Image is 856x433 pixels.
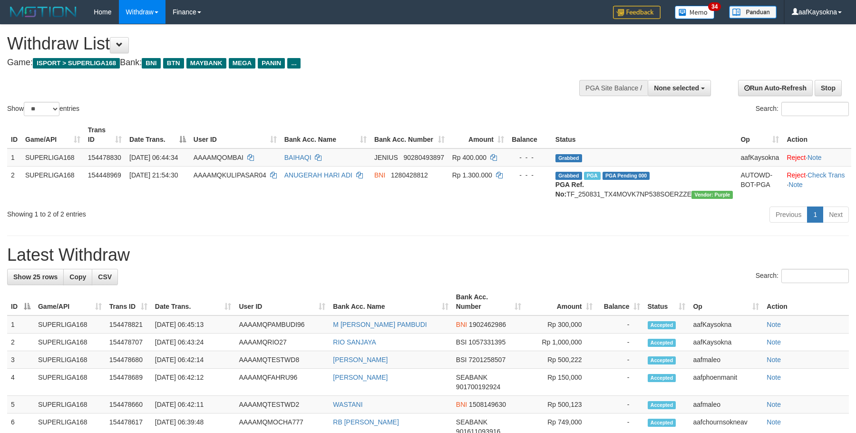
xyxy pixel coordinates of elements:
span: SEABANK [456,374,487,381]
td: SUPERLIGA168 [34,334,106,351]
a: [PERSON_NAME] [333,356,388,364]
input: Search: [781,269,849,283]
th: Op: activate to sort column ascending [737,121,783,148]
span: Copy 901700192924 to clipboard [456,383,500,391]
td: [DATE] 06:45:13 [151,315,235,334]
td: aafKaysokna [689,315,763,334]
th: Game/API: activate to sort column ascending [34,288,106,315]
th: Amount: activate to sort column ascending [448,121,508,148]
th: Status [552,121,737,148]
span: MAYBANK [186,58,226,69]
a: Stop [815,80,842,96]
a: ANUGERAH HARI ADI [284,171,352,179]
th: ID [7,121,21,148]
span: 154448969 [88,171,121,179]
td: - [596,396,644,413]
span: Accepted [648,419,676,427]
span: CSV [98,273,112,281]
span: ISPORT > SUPERLIGA168 [33,58,120,69]
span: Vendor URL: https://trx4.1velocity.biz [691,191,733,199]
a: Check Trans [807,171,845,179]
span: Copy 1508149630 to clipboard [469,401,506,408]
td: 154478707 [106,334,151,351]
span: Rp 400.000 [452,154,486,161]
a: Copy [63,269,92,285]
td: SUPERLIGA168 [34,396,106,413]
span: BSI [456,356,467,364]
span: BNI [374,171,385,179]
span: BTN [163,58,184,69]
h1: Latest Withdraw [7,246,849,265]
span: [DATE] 06:44:34 [129,154,178,161]
input: Search: [781,102,849,116]
a: Note [767,356,781,364]
div: - - - [512,153,548,162]
span: AAAAMQKULIPASAR04 [194,171,266,179]
td: 2 [7,334,34,351]
span: SEABANK [456,418,487,426]
th: Op: activate to sort column ascending [689,288,763,315]
th: Bank Acc. Name: activate to sort column ascending [281,121,370,148]
span: Rp 1.300.000 [452,171,492,179]
td: AUTOWD-BOT-PGA [737,166,783,203]
th: User ID: activate to sort column ascending [235,288,329,315]
span: BSI [456,338,467,346]
td: SUPERLIGA168 [34,315,106,334]
a: CSV [92,269,118,285]
td: aafphoenmanit [689,369,763,396]
td: [DATE] 06:43:24 [151,334,235,351]
label: Search: [756,102,849,116]
img: Feedback.jpg [613,6,661,19]
a: 1 [807,207,823,223]
span: Accepted [648,321,676,329]
th: Date Trans.: activate to sort column descending [126,121,190,148]
td: 1 [7,148,21,167]
td: AAAAMQRIO27 [235,334,329,351]
th: Trans ID: activate to sort column ascending [106,288,151,315]
a: Note [767,321,781,328]
a: Previous [769,207,807,223]
a: Note [767,418,781,426]
span: BNI [456,321,467,328]
a: M [PERSON_NAME] PAMBUDI [333,321,427,328]
a: Note [767,338,781,346]
th: ID: activate to sort column descending [7,288,34,315]
h4: Game: Bank: [7,58,561,68]
button: None selected [648,80,711,96]
span: Accepted [648,401,676,409]
span: AAAAMQOMBAI [194,154,243,161]
a: Next [823,207,849,223]
td: 154478689 [106,369,151,396]
td: [DATE] 06:42:12 [151,369,235,396]
span: JENIUS [374,154,398,161]
td: AAAAMQFAHRU96 [235,369,329,396]
td: aafKaysokna [737,148,783,167]
h1: Withdraw List [7,34,561,53]
a: Show 25 rows [7,269,64,285]
div: Showing 1 to 2 of 2 entries [7,206,350,219]
span: Accepted [648,374,676,382]
span: Grabbed [555,172,582,180]
label: Show entries [7,102,79,116]
span: 34 [708,2,721,11]
td: aafKaysokna [689,334,763,351]
td: AAAAMQTESTWD8 [235,351,329,369]
a: WASTANI [333,401,362,408]
th: Date Trans.: activate to sort column ascending [151,288,235,315]
td: [DATE] 06:42:11 [151,396,235,413]
span: PANIN [258,58,285,69]
th: Amount: activate to sort column ascending [525,288,596,315]
td: TF_250831_TX4MOVK7NP538SOERZZE [552,166,737,203]
td: 5 [7,396,34,413]
td: 3 [7,351,34,369]
span: Grabbed [555,154,582,162]
label: Search: [756,269,849,283]
span: Copy 7201258507 to clipboard [468,356,506,364]
th: Game/API: activate to sort column ascending [21,121,84,148]
th: Balance [508,121,552,148]
a: Run Auto-Refresh [738,80,813,96]
td: AAAAMQPAMBUDI96 [235,315,329,334]
td: Rp 150,000 [525,369,596,396]
span: Show 25 rows [13,273,58,281]
b: PGA Ref. No: [555,181,584,198]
